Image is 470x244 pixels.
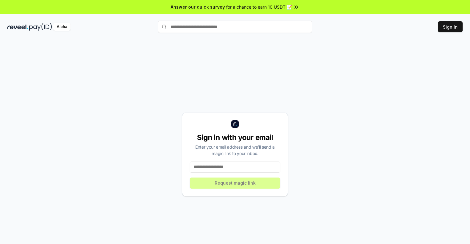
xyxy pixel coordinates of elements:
[438,21,463,32] button: Sign In
[226,4,292,10] span: for a chance to earn 10 USDT 📝
[29,23,52,31] img: pay_id
[7,23,28,31] img: reveel_dark
[171,4,225,10] span: Answer our quick survey
[231,120,239,128] img: logo_small
[53,23,71,31] div: Alpha
[190,133,280,142] div: Sign in with your email
[190,144,280,157] div: Enter your email address and we’ll send a magic link to your inbox.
